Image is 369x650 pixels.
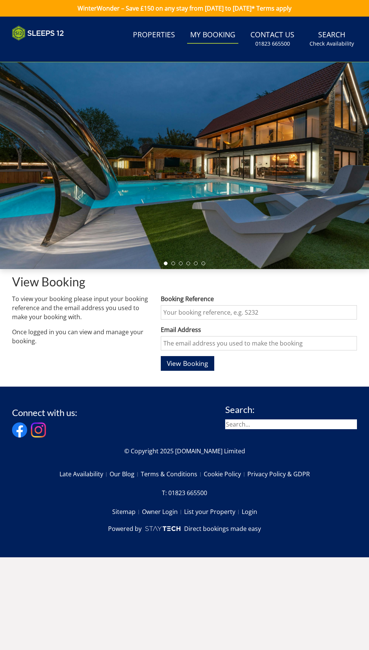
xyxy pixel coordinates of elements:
[161,325,357,334] label: Email Address
[12,26,64,41] img: Sleeps 12
[255,40,290,47] small: 01823 665500
[12,422,27,437] img: Facebook
[247,27,297,51] a: Contact Us01823 665500
[204,468,247,480] a: Cookie Policy
[306,27,357,51] a: SearchCheck Availability
[12,408,77,418] h3: Connect with us:
[161,356,214,371] button: View Booking
[112,505,142,518] a: Sitemap
[110,468,141,480] a: Our Blog
[145,524,181,533] img: scrumpy.png
[12,275,357,288] h1: View Booking
[225,419,357,429] input: Search...
[8,45,87,52] iframe: Customer reviews powered by Trustpilot
[161,294,357,303] label: Booking Reference
[310,40,354,47] small: Check Availability
[162,486,207,499] a: T: 01823 665500
[247,468,310,480] a: Privacy Policy & GDPR
[161,305,357,320] input: Your booking reference, e.g. S232
[141,468,204,480] a: Terms & Conditions
[108,524,261,533] a: Powered byDirect bookings made easy
[31,422,46,437] img: Instagram
[242,505,257,518] a: Login
[187,27,238,44] a: My Booking
[12,327,149,346] p: Once logged in you can view and manage your booking.
[12,294,149,321] p: To view your booking please input your booking reference and the email address you used to make y...
[130,27,178,44] a: Properties
[59,468,110,480] a: Late Availability
[12,447,357,456] p: © Copyright 2025 [DOMAIN_NAME] Limited
[184,505,242,518] a: List your Property
[167,359,208,368] span: View Booking
[225,405,357,414] h3: Search:
[142,505,184,518] a: Owner Login
[161,336,357,350] input: The email address you used to make the booking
